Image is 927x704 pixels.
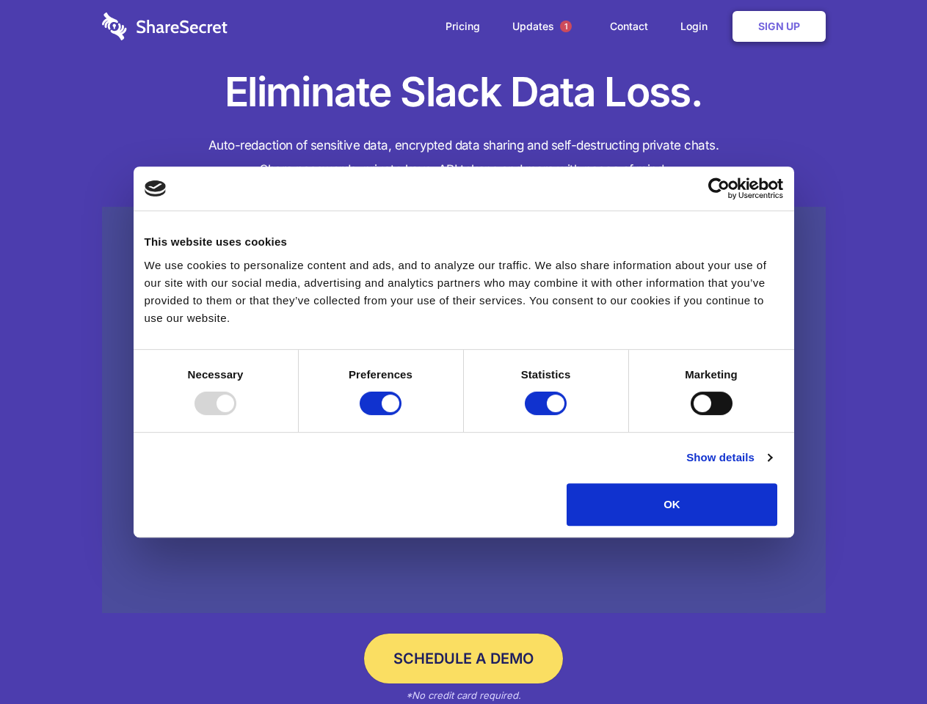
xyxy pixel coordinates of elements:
a: Login [666,4,730,49]
strong: Preferences [349,368,412,381]
div: We use cookies to personalize content and ads, and to analyze our traffic. We also share informat... [145,257,783,327]
a: Show details [686,449,771,466]
strong: Statistics [521,368,571,381]
button: OK [567,483,777,526]
strong: Necessary [188,368,244,381]
img: logo-wordmark-white-trans-d4663122ce5f474addd5e946df7df03e33cb6a1c49d2221995e7729f52c070b2.svg [102,12,228,40]
a: Schedule a Demo [364,634,563,683]
a: Contact [595,4,663,49]
a: Wistia video thumbnail [102,207,826,614]
a: Sign Up [732,11,826,42]
h4: Auto-redaction of sensitive data, encrypted data sharing and self-destructing private chats. Shar... [102,133,826,182]
h1: Eliminate Slack Data Loss. [102,66,826,119]
div: This website uses cookies [145,233,783,251]
span: 1 [560,21,572,32]
strong: Marketing [685,368,738,381]
a: Pricing [431,4,495,49]
em: *No credit card required. [406,689,521,701]
a: Usercentrics Cookiebot - opens in a new window [655,177,783,199]
img: logo [145,180,167,197]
